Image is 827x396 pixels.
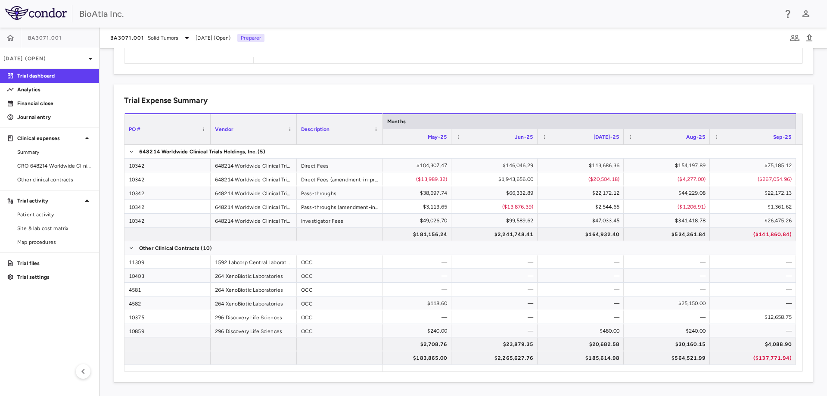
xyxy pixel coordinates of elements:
[459,255,533,269] div: —
[631,255,706,269] div: —
[5,6,67,20] img: logo-full-BYUhSk78.svg
[373,159,447,172] div: $104,307.47
[631,159,706,172] div: $154,197.89
[718,351,792,365] div: ($137,771.94)
[631,228,706,241] div: $534,361.84
[545,337,619,351] div: $20,682.58
[17,148,92,156] span: Summary
[301,126,330,132] span: Description
[718,324,792,338] div: —
[718,255,792,269] div: —
[459,283,533,296] div: —
[718,269,792,283] div: —
[124,269,211,282] div: 10403
[124,255,211,268] div: 11309
[17,211,92,218] span: Patient activity
[237,34,264,42] p: Preparer
[297,186,383,200] div: Pass-throughs
[718,337,792,351] div: $4,088.90
[211,296,297,310] div: 264 XenoBiotic Laboratories
[594,134,619,140] span: [DATE]-25
[110,34,144,41] span: BA3071.001
[17,225,92,232] span: Site & lab cost matrix
[297,159,383,172] div: Direct Fees
[459,337,533,351] div: $23,879.35
[211,324,297,337] div: 296 Discovery Life Sciences
[297,200,383,213] div: Pass-throughs (amendment-in-progress)
[297,283,383,296] div: OCC
[17,134,82,142] p: Clinical expenses
[545,186,619,200] div: $22,172.12
[211,159,297,172] div: 648214 Worldwide Clinical Trials Holdings, Inc.
[631,283,706,296] div: —
[718,228,792,241] div: ($141,860.84)
[3,55,85,62] p: [DATE] (Open)
[373,324,447,338] div: $240.00
[17,197,82,205] p: Trial activity
[148,34,179,42] span: Solid Tumors
[545,283,619,296] div: —
[631,186,706,200] div: $44,229.08
[428,134,447,140] span: May-25
[459,159,533,172] div: $146,046.29
[631,214,706,228] div: $341,418.78
[459,310,533,324] div: —
[631,172,706,186] div: ($4,277.00)
[297,269,383,282] div: OCC
[459,324,533,338] div: —
[297,324,383,337] div: OCC
[124,296,211,310] div: 4582
[545,255,619,269] div: —
[718,214,792,228] div: $26,475.26
[459,186,533,200] div: $66,332.89
[373,200,447,214] div: $3,113.65
[211,172,297,186] div: 648214 Worldwide Clinical Trials Holdings, Inc.
[718,310,792,324] div: $12,658.75
[545,296,619,310] div: —
[631,310,706,324] div: —
[124,324,211,337] div: 10859
[17,238,92,246] span: Map procedures
[124,214,211,227] div: 10342
[129,126,141,132] span: PO #
[211,255,297,268] div: 1592 Labcorp Central Laboratory Services LP
[139,145,257,159] span: 648214 Worldwide Clinical Trials Holdings, Inc.
[545,228,619,241] div: $164,932.40
[631,324,706,338] div: $240.00
[17,259,92,267] p: Trial files
[545,172,619,186] div: ($20,504.18)
[373,172,447,186] div: ($13,989.32)
[631,351,706,365] div: $564,521.99
[718,200,792,214] div: $1,361.62
[297,310,383,324] div: OCC
[297,214,383,227] div: Investigator Fees
[631,200,706,214] div: ($1,206.91)
[373,310,447,324] div: —
[373,214,447,228] div: $49,026.70
[545,269,619,283] div: —
[297,172,383,186] div: Direct Fees (amendment-in-progress)
[79,7,777,20] div: BioAtla Inc.
[686,134,706,140] span: Aug-25
[17,113,92,121] p: Journal entry
[124,200,211,213] div: 10342
[201,241,212,255] span: (10)
[631,296,706,310] div: $25,150.00
[459,200,533,214] div: ($13,876.39)
[545,351,619,365] div: $185,614.98
[196,34,230,42] span: [DATE] (Open)
[773,134,792,140] span: Sep-25
[17,72,92,80] p: Trial dashboard
[459,351,533,365] div: $2,265,627.76
[211,186,297,200] div: 648214 Worldwide Clinical Trials Holdings, Inc.
[258,145,265,159] span: (5)
[211,200,297,213] div: 648214 Worldwide Clinical Trials Holdings, Inc.
[515,134,533,140] span: Jun-25
[124,172,211,186] div: 10342
[373,296,447,310] div: $118.60
[718,283,792,296] div: —
[297,296,383,310] div: OCC
[459,269,533,283] div: —
[373,269,447,283] div: —
[545,324,619,338] div: $480.00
